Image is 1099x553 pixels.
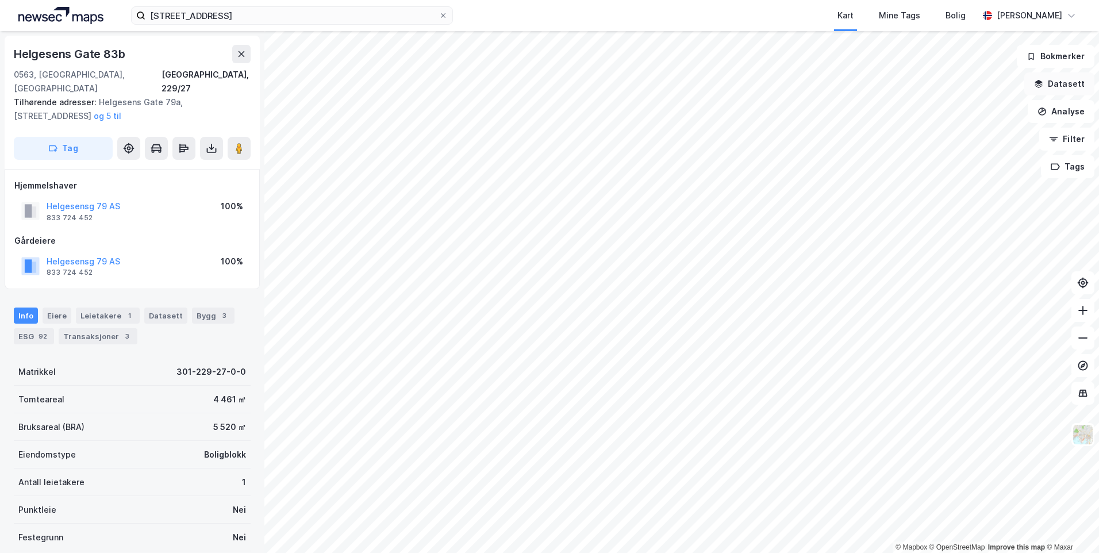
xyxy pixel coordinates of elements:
[1042,498,1099,553] iframe: Chat Widget
[1017,45,1094,68] button: Bokmerker
[47,268,93,277] div: 833 724 452
[18,7,103,24] img: logo.a4113a55bc3d86da70a041830d287a7e.svg
[76,308,140,324] div: Leietakere
[144,308,187,324] div: Datasett
[18,365,56,379] div: Matrikkel
[1028,100,1094,123] button: Analyse
[14,234,250,248] div: Gårdeiere
[242,475,246,489] div: 1
[221,255,243,268] div: 100%
[1072,424,1094,446] img: Z
[192,308,235,324] div: Bygg
[14,45,127,63] div: Helgesens Gate 83b
[1041,155,1094,178] button: Tags
[14,68,162,95] div: 0563, [GEOGRAPHIC_DATA], [GEOGRAPHIC_DATA]
[14,308,38,324] div: Info
[213,420,246,434] div: 5 520 ㎡
[997,9,1062,22] div: [PERSON_NAME]
[233,531,246,544] div: Nei
[47,213,93,222] div: 833 724 452
[218,310,230,321] div: 3
[929,543,985,551] a: OpenStreetMap
[14,95,241,123] div: Helgesens Gate 79a, [STREET_ADDRESS]
[18,503,56,517] div: Punktleie
[145,7,439,24] input: Søk på adresse, matrikkel, gårdeiere, leietakere eller personer
[1024,72,1094,95] button: Datasett
[121,331,133,342] div: 3
[14,328,54,344] div: ESG
[1039,128,1094,151] button: Filter
[988,543,1045,551] a: Improve this map
[233,503,246,517] div: Nei
[14,137,113,160] button: Tag
[18,531,63,544] div: Festegrunn
[14,179,250,193] div: Hjemmelshaver
[204,448,246,462] div: Boligblokk
[18,420,84,434] div: Bruksareal (BRA)
[837,9,854,22] div: Kart
[43,308,71,324] div: Eiere
[18,393,64,406] div: Tomteareal
[221,199,243,213] div: 100%
[946,9,966,22] div: Bolig
[18,475,84,489] div: Antall leietakere
[213,393,246,406] div: 4 461 ㎡
[176,365,246,379] div: 301-229-27-0-0
[14,97,99,107] span: Tilhørende adresser:
[162,68,251,95] div: [GEOGRAPHIC_DATA], 229/27
[879,9,920,22] div: Mine Tags
[59,328,137,344] div: Transaksjoner
[18,448,76,462] div: Eiendomstype
[896,543,927,551] a: Mapbox
[36,331,49,342] div: 92
[124,310,135,321] div: 1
